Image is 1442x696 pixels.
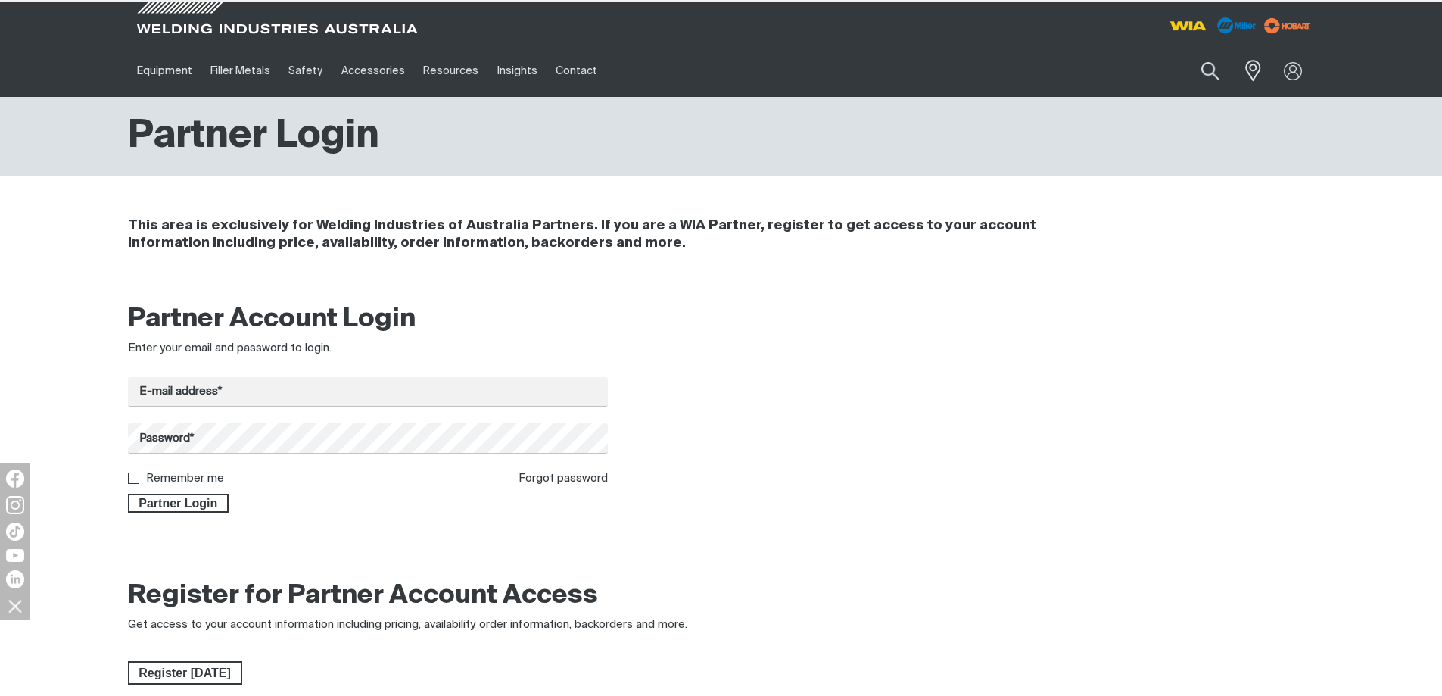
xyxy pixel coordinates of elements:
h2: Partner Account Login [128,303,609,336]
a: Safety [279,45,332,97]
label: Remember me [146,473,224,484]
nav: Main [128,45,1018,97]
img: YouTube [6,549,24,562]
h2: Register for Partner Account Access [128,579,598,613]
a: Contact [547,45,606,97]
span: Register [DATE] [129,661,241,685]
img: LinkedIn [6,570,24,588]
a: Equipment [128,45,201,97]
h1: Partner Login [128,112,379,161]
button: Partner Login [128,494,229,513]
button: Search products [1185,53,1236,89]
a: Filler Metals [201,45,279,97]
a: Accessories [332,45,414,97]
a: Insights [487,45,546,97]
img: TikTok [6,523,24,541]
div: Enter your email and password to login. [128,340,609,357]
a: Resources [414,45,487,97]
img: Facebook [6,470,24,488]
a: Register Today [128,661,242,685]
span: Partner Login [129,494,228,513]
a: Forgot password [519,473,608,484]
input: Product name or item number... [1165,53,1235,89]
img: hide socials [2,593,28,619]
span: Get access to your account information including pricing, availability, order information, backor... [128,619,687,630]
img: miller [1260,14,1315,37]
h4: This area is exclusively for Welding Industries of Australia Partners. If you are a WIA Partner, ... [128,217,1113,252]
img: Instagram [6,496,24,514]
